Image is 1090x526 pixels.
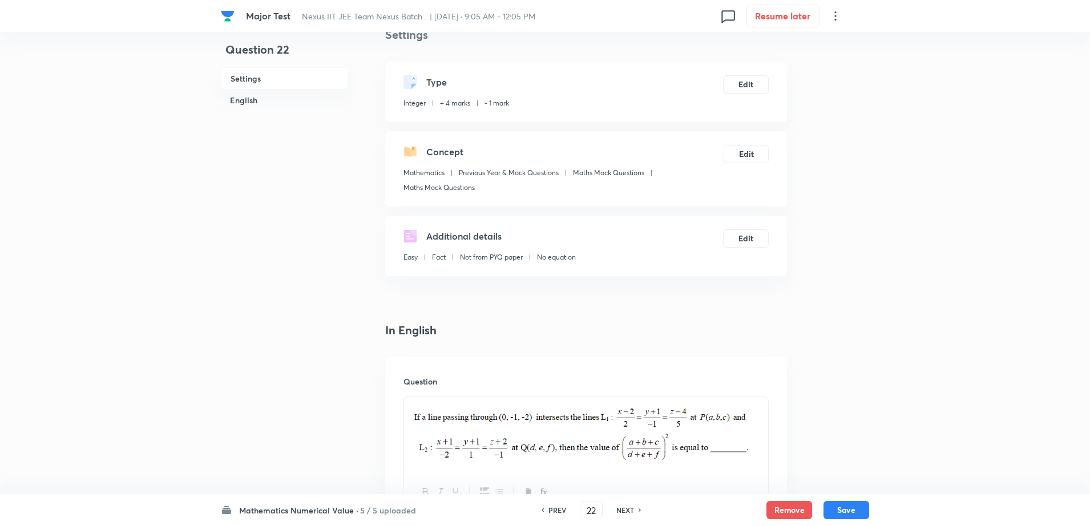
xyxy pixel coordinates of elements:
p: Fact [432,252,446,262]
button: Save [823,501,869,519]
p: + 4 marks [440,98,470,108]
button: Remove [766,501,812,519]
button: Edit [724,145,769,163]
p: Easy [403,252,418,262]
h5: Concept [426,145,463,159]
h6: Mathematics Numerical Value · [239,504,358,516]
img: 11-11-24-04:33:56-PM [413,404,760,428]
a: Company Logo [221,9,237,23]
img: Company Logo [221,9,235,23]
img: 11-11-24-04:35:08-PM [413,431,760,461]
p: Mathematics [403,168,445,178]
p: No equation [537,252,576,262]
img: questionType.svg [403,75,417,89]
p: Integer [403,98,426,108]
p: Previous Year & Mock Questions [459,168,559,178]
span: Major Test [246,10,290,22]
img: questionDetails.svg [403,229,417,243]
h6: NEXT [616,505,634,515]
h5: Additional details [426,229,502,243]
p: - 1 mark [485,98,509,108]
button: Edit [723,229,769,248]
p: Not from PYQ paper [460,252,523,262]
h6: 5 / 5 uploaded [360,504,416,516]
p: Maths Mock Questions [573,168,644,178]
h5: Type [426,75,447,89]
img: questionConcept.svg [403,145,417,159]
button: Resume later [746,5,819,27]
p: Maths Mock Questions [403,183,475,193]
h4: In English [385,322,787,339]
h6: Settings [221,67,349,90]
h6: English [221,90,349,111]
span: Nexus IIT JEE Team Nexus Batch... | [DATE] · 9:05 AM - 12:05 PM [302,11,535,22]
h6: PREV [548,505,566,515]
h6: Question [403,375,769,387]
button: Edit [723,75,769,94]
h4: Settings [385,26,787,43]
h4: Question 22 [221,41,349,67]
